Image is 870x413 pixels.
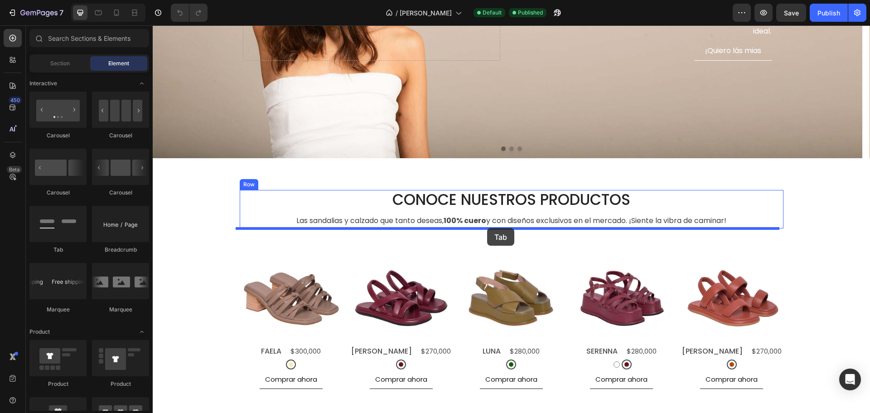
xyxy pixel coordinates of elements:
[9,97,22,104] div: 450
[7,166,22,173] div: Beta
[92,246,149,254] div: Breadcrumb
[92,131,149,140] div: Carousel
[50,59,70,68] span: Section
[135,325,149,339] span: Toggle open
[817,8,840,18] div: Publish
[396,8,398,18] span: /
[29,328,50,336] span: Product
[153,25,870,413] iframe: Design area
[4,4,68,22] button: 7
[29,189,87,197] div: Carousel
[400,8,452,18] span: [PERSON_NAME]
[29,131,87,140] div: Carousel
[92,380,149,388] div: Product
[29,380,87,388] div: Product
[483,9,502,17] span: Default
[810,4,848,22] button: Publish
[839,369,861,390] div: Open Intercom Messenger
[776,4,806,22] button: Save
[92,189,149,197] div: Carousel
[171,4,208,22] div: Undo/Redo
[29,306,87,314] div: Marquee
[29,29,149,47] input: Search Sections & Elements
[92,306,149,314] div: Marquee
[29,246,87,254] div: Tab
[518,9,543,17] span: Published
[108,59,129,68] span: Element
[135,76,149,91] span: Toggle open
[784,9,799,17] span: Save
[29,79,57,87] span: Interactive
[59,7,63,18] p: 7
